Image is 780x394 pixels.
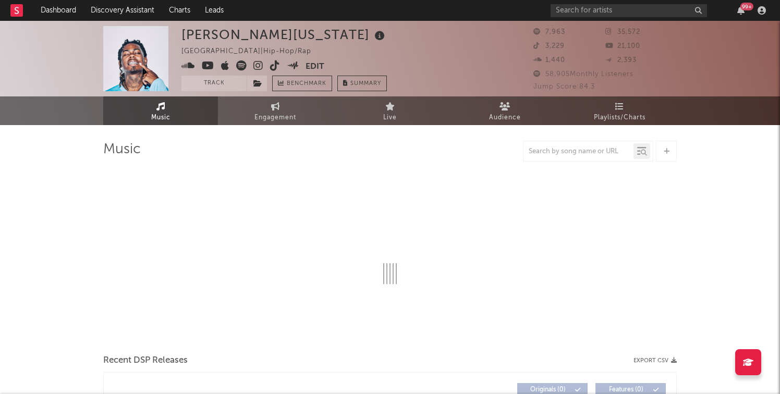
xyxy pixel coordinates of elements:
[533,57,565,64] span: 1,440
[350,81,381,87] span: Summary
[383,112,397,124] span: Live
[605,29,640,35] span: 35,572
[218,96,333,125] a: Engagement
[151,112,170,124] span: Music
[333,96,447,125] a: Live
[272,76,332,91] a: Benchmark
[551,4,707,17] input: Search for artists
[254,112,296,124] span: Engagement
[337,76,387,91] button: Summary
[181,45,323,58] div: [GEOGRAPHIC_DATA] | Hip-Hop/Rap
[447,96,562,125] a: Audience
[181,26,387,43] div: [PERSON_NAME][US_STATE]
[594,112,645,124] span: Playlists/Charts
[533,43,565,50] span: 3,229
[562,96,677,125] a: Playlists/Charts
[737,6,745,15] button: 99+
[103,354,188,367] span: Recent DSP Releases
[524,387,572,393] span: Originals ( 0 )
[633,358,677,364] button: Export CSV
[523,147,633,156] input: Search by song name or URL
[605,43,640,50] span: 21,100
[740,3,753,10] div: 99 +
[602,387,650,393] span: Features ( 0 )
[533,83,595,90] span: Jump Score: 84.3
[181,76,247,91] button: Track
[533,29,565,35] span: 7,963
[287,78,326,90] span: Benchmark
[533,71,633,78] span: 58,905 Monthly Listeners
[103,96,218,125] a: Music
[489,112,521,124] span: Audience
[306,60,324,73] button: Edit
[605,57,637,64] span: 2,393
